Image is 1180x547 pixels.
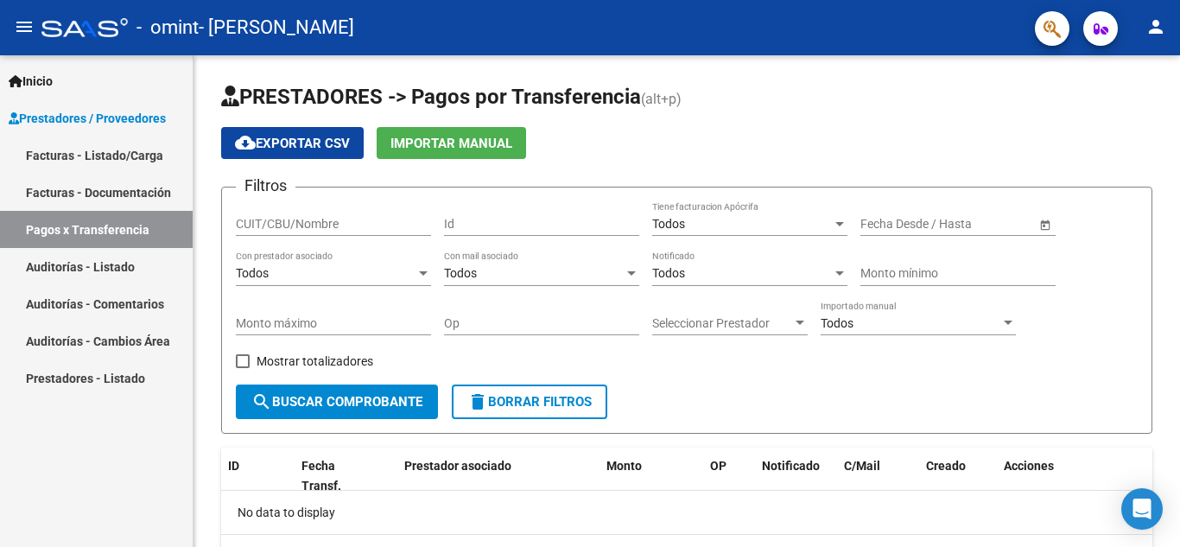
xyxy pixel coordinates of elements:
[652,266,685,280] span: Todos
[606,459,642,473] span: Monto
[444,266,477,280] span: Todos
[221,448,295,505] datatable-header-cell: ID
[652,316,792,331] span: Seleccionar Prestador
[1004,459,1054,473] span: Acciones
[390,136,512,151] span: Importar Manual
[844,459,880,473] span: C/Mail
[377,127,526,159] button: Importar Manual
[251,391,272,412] mat-icon: search
[938,217,1023,232] input: Fecha fin
[641,91,682,107] span: (alt+p)
[221,491,1152,534] div: No data to display
[14,16,35,37] mat-icon: menu
[251,394,422,410] span: Buscar Comprobante
[9,72,53,91] span: Inicio
[821,316,853,330] span: Todos
[301,459,341,493] span: Fecha Transf.
[136,9,199,47] span: - omint
[236,385,438,419] button: Buscar Comprobante
[199,9,354,47] span: - [PERSON_NAME]
[221,127,364,159] button: Exportar CSV
[997,448,1152,505] datatable-header-cell: Acciones
[1036,215,1054,233] button: Open calendar
[755,448,837,505] datatable-header-cell: Notificado
[397,448,600,505] datatable-header-cell: Prestador asociado
[703,448,755,505] datatable-header-cell: OP
[404,459,511,473] span: Prestador asociado
[1121,488,1163,530] div: Open Intercom Messenger
[452,385,607,419] button: Borrar Filtros
[600,448,703,505] datatable-header-cell: Monto
[926,459,966,473] span: Creado
[235,136,350,151] span: Exportar CSV
[837,448,919,505] datatable-header-cell: C/Mail
[295,448,372,505] datatable-header-cell: Fecha Transf.
[652,217,685,231] span: Todos
[1145,16,1166,37] mat-icon: person
[257,351,373,372] span: Mostrar totalizadores
[236,174,295,198] h3: Filtros
[710,459,726,473] span: OP
[762,459,820,473] span: Notificado
[221,85,641,109] span: PRESTADORES -> Pagos por Transferencia
[919,448,997,505] datatable-header-cell: Creado
[467,391,488,412] mat-icon: delete
[235,132,256,153] mat-icon: cloud_download
[228,459,239,473] span: ID
[236,266,269,280] span: Todos
[467,394,592,410] span: Borrar Filtros
[9,109,166,128] span: Prestadores / Proveedores
[860,217,923,232] input: Fecha inicio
